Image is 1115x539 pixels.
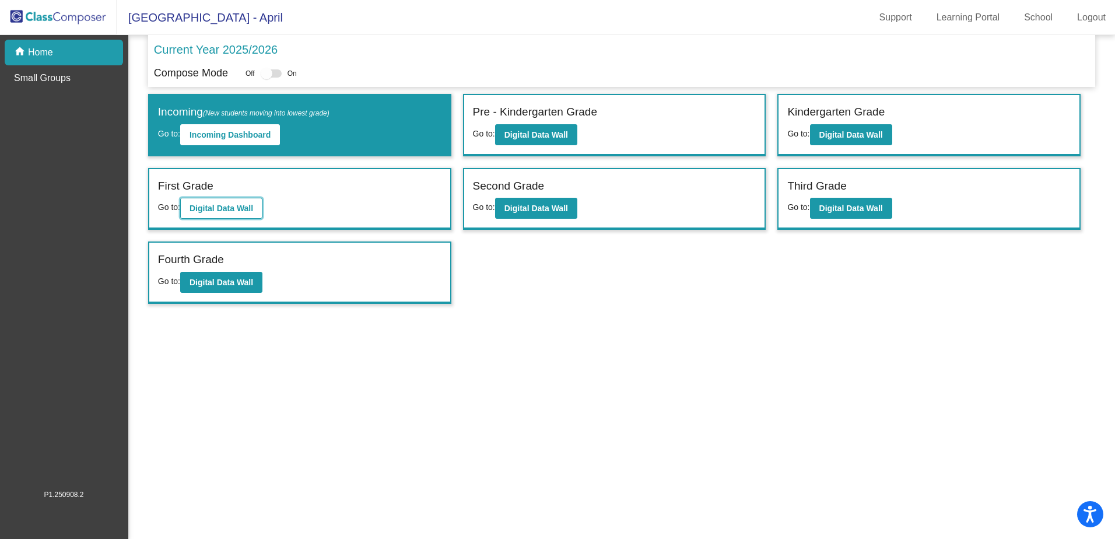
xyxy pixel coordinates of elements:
button: Incoming Dashboard [180,124,280,145]
span: Go to: [787,129,809,138]
label: Incoming [158,104,329,121]
label: Second Grade [473,178,545,195]
b: Digital Data Wall [504,130,568,139]
button: Digital Data Wall [810,124,892,145]
button: Digital Data Wall [180,198,262,219]
a: Support [870,8,921,27]
span: Go to: [158,202,180,212]
button: Digital Data Wall [495,198,577,219]
span: On [287,68,297,79]
a: Learning Portal [927,8,1009,27]
b: Incoming Dashboard [190,130,271,139]
span: Go to: [158,129,180,138]
label: First Grade [158,178,213,195]
a: School [1015,8,1062,27]
b: Digital Data Wall [190,278,253,287]
span: [GEOGRAPHIC_DATA] - April [117,8,283,27]
span: (New students moving into lowest grade) [203,109,329,117]
span: Go to: [473,202,495,212]
p: Small Groups [14,71,71,85]
b: Digital Data Wall [504,204,568,213]
label: Third Grade [787,178,846,195]
b: Digital Data Wall [819,130,883,139]
button: Digital Data Wall [810,198,892,219]
p: Current Year 2025/2026 [154,41,278,58]
b: Digital Data Wall [190,204,253,213]
label: Fourth Grade [158,251,224,268]
label: Kindergarten Grade [787,104,885,121]
label: Pre - Kindergarten Grade [473,104,597,121]
button: Digital Data Wall [495,124,577,145]
b: Digital Data Wall [819,204,883,213]
span: Go to: [787,202,809,212]
button: Digital Data Wall [180,272,262,293]
mat-icon: home [14,45,28,60]
p: Compose Mode [154,65,228,81]
a: Logout [1068,8,1115,27]
span: Go to: [473,129,495,138]
p: Home [28,45,53,60]
span: Go to: [158,276,180,286]
span: Off [246,68,255,79]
